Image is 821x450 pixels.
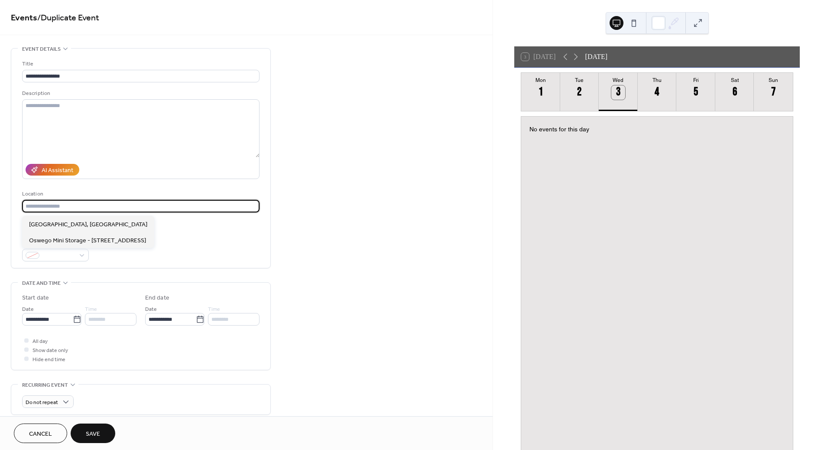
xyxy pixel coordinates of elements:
span: Oswego Mini Storage - [STREET_ADDRESS] [29,236,146,245]
button: Thu4 [638,73,677,111]
div: 3 [611,85,626,100]
div: Description [22,89,258,98]
div: Thu [640,77,674,83]
div: 4 [650,85,664,100]
button: Sun7 [754,73,793,111]
div: No events for this day [522,120,792,139]
div: Location [22,189,258,199]
span: [GEOGRAPHIC_DATA], [GEOGRAPHIC_DATA] [29,220,147,229]
span: Time [208,305,220,314]
span: / Duplicate Event [37,10,99,26]
span: Recurring event [22,381,68,390]
div: End date [145,293,169,303]
span: Event details [22,45,61,54]
span: Date and time [22,279,61,288]
span: All day [32,337,48,346]
div: 6 [727,85,742,100]
span: Hide end time [32,355,65,364]
div: Tue [563,77,597,83]
div: Title [22,59,258,68]
div: 1 [534,85,548,100]
div: Mon [524,77,558,83]
span: Cancel [29,430,52,439]
div: Sat [718,77,752,83]
span: Do not repeat [26,398,58,408]
div: Start date [22,293,49,303]
span: Time [85,305,97,314]
div: AI Assistant [42,166,73,175]
span: Show date only [32,346,68,355]
button: Tue2 [560,73,599,111]
button: AI Assistant [26,164,79,176]
div: Sun [756,77,790,83]
button: Sat6 [715,73,754,111]
button: Cancel [14,424,67,443]
button: Fri5 [676,73,715,111]
button: Save [71,424,115,443]
div: [DATE] [585,52,608,62]
button: Wed3 [599,73,638,111]
button: Mon1 [521,73,560,111]
span: Date [22,305,34,314]
div: 5 [689,85,703,100]
div: Fri [679,77,713,83]
div: Wed [601,77,635,83]
a: Events [11,10,37,26]
span: Save [86,430,100,439]
span: Date [145,305,157,314]
div: 2 [572,85,587,100]
div: 7 [766,85,781,100]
